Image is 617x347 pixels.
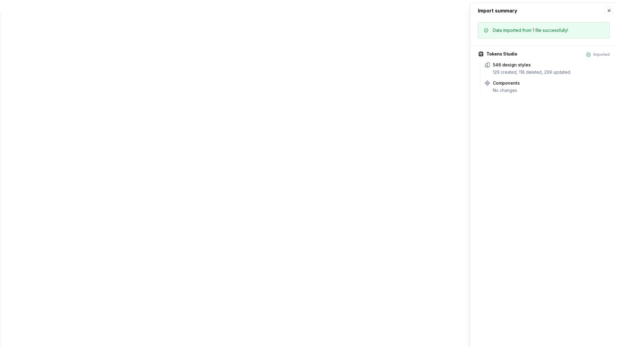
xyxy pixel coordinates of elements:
div: Import summary [478,7,517,14]
div: Imported [593,52,610,57]
div: 129 created, 118 deleted, 299 updated [493,69,610,75]
div: Tokens Studio [486,51,517,57]
div: 546 design styles [493,62,531,68]
div: Data imported from 1 file successfully! [493,27,568,33]
div: No changes [493,87,610,93]
div: Components [493,80,520,86]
